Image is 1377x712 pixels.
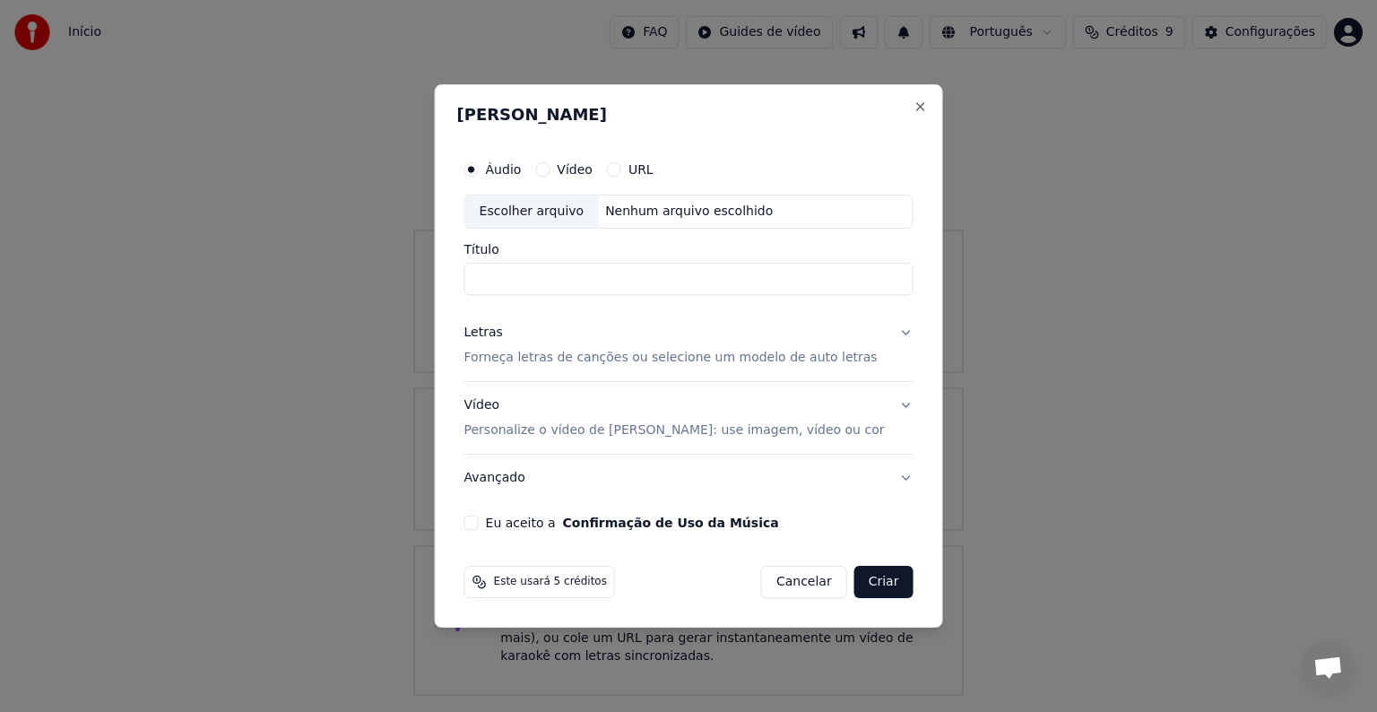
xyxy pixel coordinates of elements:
[464,421,885,439] p: Personalize o vídeo de [PERSON_NAME]: use imagem, vídeo ou cor
[854,566,914,598] button: Criar
[486,517,779,529] label: Eu aceito a
[494,575,607,589] span: Este usará 5 créditos
[464,324,503,342] div: Letras
[628,163,654,176] label: URL
[464,309,914,381] button: LetrasForneça letras de canções ou selecione um modelo de auto letras
[761,566,847,598] button: Cancelar
[464,243,914,256] label: Título
[464,455,914,501] button: Avançado
[457,107,921,123] h2: [PERSON_NAME]
[557,163,593,176] label: Vídeo
[464,349,878,367] p: Forneça letras de canções ou selecione um modelo de auto letras
[486,163,522,176] label: Áudio
[464,396,885,439] div: Vídeo
[598,203,780,221] div: Nenhum arquivo escolhido
[464,382,914,454] button: VídeoPersonalize o vídeo de [PERSON_NAME]: use imagem, vídeo ou cor
[465,195,599,228] div: Escolher arquivo
[563,517,779,529] button: Eu aceito a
